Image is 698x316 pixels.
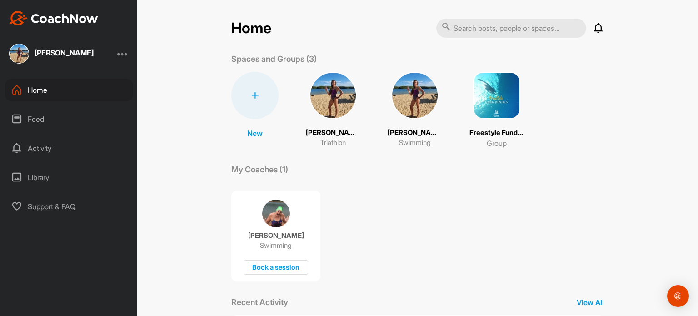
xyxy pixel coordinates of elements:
p: [PERSON_NAME] [306,128,360,138]
img: square_c90dd2db2c6dde391997b9130f91ce2d.jpg [309,72,357,119]
div: [PERSON_NAME] [35,49,94,56]
div: Home [5,79,133,101]
input: Search posts, people or spaces... [436,19,586,38]
p: Swimming [260,241,292,250]
img: CoachNow [9,11,98,25]
p: Swimming [399,138,431,148]
img: square_6415c5d7fc705ba928099bcf58f762b5.png [473,72,520,119]
p: [PERSON_NAME] [248,231,304,240]
p: Group [487,138,507,149]
a: [PERSON_NAME]Triathlon [306,72,360,149]
div: Support & FAQ [5,195,133,218]
img: coach avatar [262,200,290,227]
div: Library [5,166,133,189]
h2: Home [231,20,271,37]
p: Triathlon [320,138,346,148]
div: Book a session [244,260,308,275]
p: [PERSON_NAME] [388,128,442,138]
a: [PERSON_NAME]Swimming [388,72,442,149]
p: Spaces and Groups (3) [231,53,317,65]
p: Recent Activity [231,296,288,308]
div: Activity [5,137,133,160]
p: My Coaches (1) [231,163,288,176]
p: Freestyle Fundamentals [469,128,524,138]
img: square_c90dd2db2c6dde391997b9130f91ce2d.jpg [9,44,29,64]
img: square_c90dd2db2c6dde391997b9130f91ce2d.jpg [391,72,439,119]
div: Feed [5,108,133,130]
p: View All [577,297,604,308]
p: New [247,128,263,139]
div: Open Intercom Messenger [667,285,689,307]
a: Freestyle FundamentalsGroup [469,72,524,149]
